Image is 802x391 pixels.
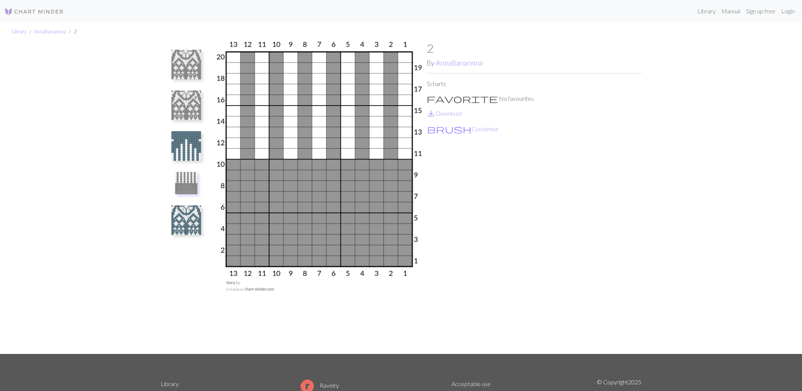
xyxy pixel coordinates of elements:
a: Sign up free [743,4,778,19]
h2: By [427,59,641,67]
span: brush [427,124,471,134]
a: DownloadDownload [427,110,462,117]
p: 5 charts [427,79,641,88]
img: Vora [175,172,197,194]
img: Logo [4,7,64,16]
a: Manual [719,4,743,19]
a: Acceptable use [451,380,491,387]
a: AnnaBanannna [34,29,66,34]
p: No favourites [427,94,641,103]
span: favorite [427,93,498,104]
a: Login [778,4,798,19]
img: Vora [212,41,427,354]
a: Library [161,380,179,387]
button: CustomiseCustomise [427,124,499,134]
i: Download [427,109,435,118]
img: Vitrall 1 [171,50,201,79]
i: Customise [427,125,471,133]
h1: 2 [427,41,641,55]
a: Ravelry [300,382,339,389]
img: Triangle [171,131,201,161]
a: AnnaBanannna [436,59,483,67]
img: Vitrall 2 [171,205,201,235]
li: 2 [66,28,76,35]
a: Library [694,4,719,19]
span: save_alt [427,108,435,119]
i: Favourite [427,94,498,103]
img: Copy of Vitrall 1 [171,90,201,120]
a: Library [12,29,26,34]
